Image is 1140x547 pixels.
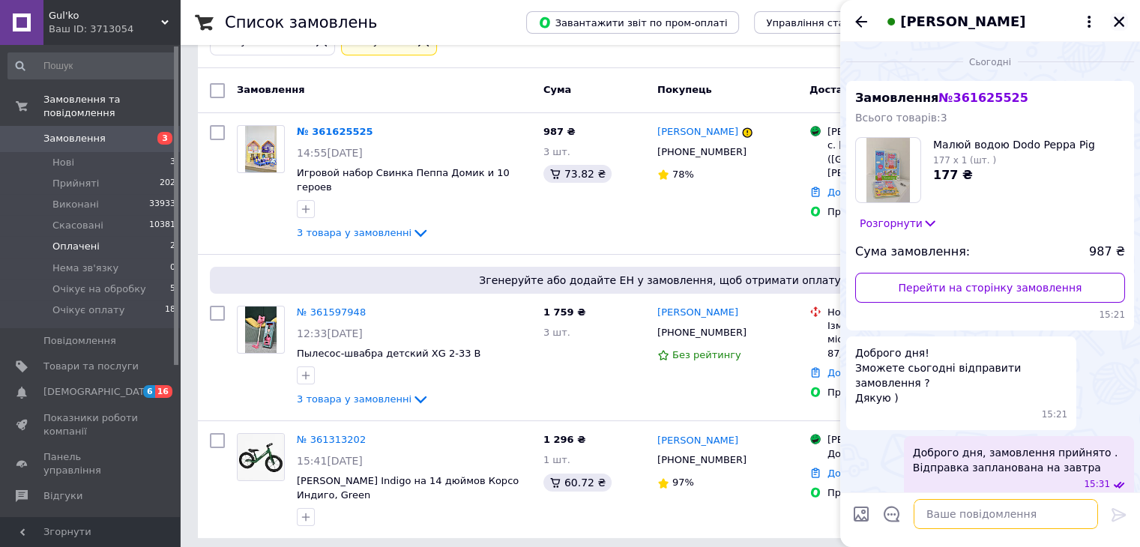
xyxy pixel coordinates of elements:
[49,9,161,22] span: Gul'ko
[52,262,118,275] span: Нема зв'язку
[654,450,750,470] div: [PHONE_NUMBER]
[766,17,881,28] span: Управління статусами
[143,385,155,398] span: 6
[297,434,366,445] a: № 361313202
[543,165,612,183] div: 73.82 ₴
[237,84,304,95] span: Замовлення
[754,11,893,34] button: Управління статусами
[170,262,175,275] span: 0
[827,468,882,479] a: Додати ЕН
[657,125,738,139] a: [PERSON_NAME]
[7,52,177,79] input: Пошук
[43,516,84,529] span: Покупці
[149,219,175,232] span: 10381
[855,273,1125,303] a: Перейти на сторінку замовлення
[654,142,750,162] div: [PHONE_NUMBER]
[543,84,571,95] span: Cума
[827,367,882,378] a: Додати ЕН
[846,54,1134,69] div: 12.09.2025
[149,198,175,211] span: 33933
[1084,478,1110,491] span: 15:31 12.09.2025
[157,132,172,145] span: 3
[49,22,180,36] div: Ваш ID: 3713054
[155,385,172,398] span: 16
[827,139,980,180] div: с. [STREET_ADDRESS], ([GEOGRAPHIC_DATA][PERSON_NAME])
[827,433,980,447] div: [PERSON_NAME]
[827,187,882,198] a: Додати ЕН
[1042,408,1068,421] span: 15:21 12.09.2025
[657,306,738,320] a: [PERSON_NAME]
[543,146,570,157] span: 3 шт.
[657,84,712,95] span: Покупець
[297,475,519,501] a: [PERSON_NAME] Indigo на 14 дюймов Корсо Индиго, Green
[43,411,139,438] span: Показники роботи компанії
[297,227,411,238] span: 3 товара у замовленні
[538,16,727,29] span: Завантажити звіт по пром-оплаті
[543,327,570,338] span: 3 шт.
[52,240,100,253] span: Оплачені
[543,474,612,492] div: 60.72 ₴
[852,13,870,31] button: Назад
[52,282,146,296] span: Очікує на обробку
[672,477,694,488] span: 97%
[855,91,1028,105] span: Замовлення
[297,393,429,405] a: 3 товара у замовленні
[297,455,363,467] span: 15:41[DATE]
[933,137,1095,152] span: Малюй водою Dodo Peppa Pig
[237,125,285,173] a: Фото товару
[52,177,99,190] span: Прийняті
[827,205,980,219] div: Пром-оплата
[225,13,377,31] h1: Список замовлень
[827,486,980,500] div: Пром-оплата
[160,177,175,190] span: 202
[43,93,180,120] span: Замовлення та повідомлення
[882,504,902,524] button: Відкрити шаблони відповідей
[543,126,576,137] span: 987 ₴
[297,306,366,318] a: № 361597948
[52,219,103,232] span: Скасовані
[170,240,175,253] span: 2
[657,434,738,448] a: [PERSON_NAME]
[526,11,739,34] button: Завантажити звіт по пром-оплаті
[855,112,947,124] span: Всього товарів: 3
[933,168,973,182] span: 177 ₴
[43,334,116,348] span: Повідомлення
[855,215,942,232] button: Розгорнути
[43,132,106,145] span: Замовлення
[43,385,154,399] span: [DEMOGRAPHIC_DATA]
[170,282,175,296] span: 5
[245,126,277,172] img: Фото товару
[543,434,585,445] span: 1 296 ₴
[297,126,373,137] a: № 361625525
[855,345,1067,405] span: Доброго дня! Зможете сьогодні відправити замовлення ? Дякую )
[297,393,411,405] span: 3 товара у замовленні
[543,454,570,465] span: 1 шт.
[827,125,980,139] div: [PERSON_NAME]
[938,91,1028,105] span: № 361625525
[297,147,363,159] span: 14:55[DATE]
[827,319,980,360] div: Ізмаїл, №9 (до 30 кг на одне місце): просп. Незалежності, 87/1
[297,348,480,359] a: Пылесос-швабра детский XG 2-33 B
[882,12,1098,31] button: [PERSON_NAME]
[827,306,980,319] div: Нова Пошта
[933,155,996,166] span: 177 x 1 (шт. )
[43,360,139,373] span: Товари та послуги
[297,167,510,193] a: Игровой набор Свинка Пеппа Домик и 10 героев
[855,244,970,261] span: Сума замовлення:
[245,306,277,353] img: Фото товару
[43,450,139,477] span: Панель управління
[52,156,74,169] span: Нові
[827,386,980,399] div: Пром-оплата
[238,434,284,480] img: Фото товару
[672,169,694,180] span: 78%
[543,306,585,318] span: 1 759 ₴
[913,445,1125,475] span: Доброго дня, замовлення прийнято . Відправка запланована на завтра
[216,273,1104,288] span: Згенеруйте або додайте ЕН у замовлення, щоб отримати оплату
[963,56,1017,69] span: Сьогодні
[297,327,363,339] span: 12:33[DATE]
[1089,244,1125,261] span: 987 ₴
[866,138,910,202] img: 6532189722_w160_h160_malyuj-vodoyu-dodo.jpg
